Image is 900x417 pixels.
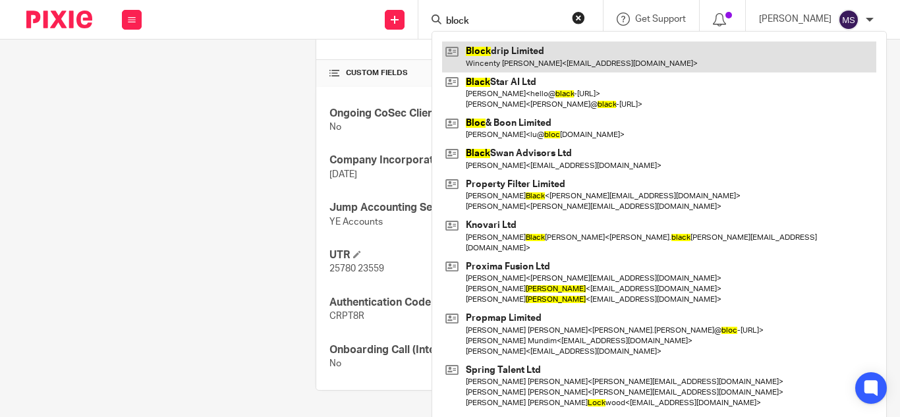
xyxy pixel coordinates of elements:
[329,123,341,132] span: No
[329,359,341,368] span: No
[26,11,92,28] img: Pixie
[329,343,594,357] h4: Onboarding Call (Internal)
[329,217,383,227] span: YE Accounts
[329,153,594,167] h4: Company Incorporated On
[329,296,594,310] h4: Authentication Code
[445,16,563,28] input: Search
[329,107,594,121] h4: Ongoing CoSec Client
[329,68,594,78] h4: CUSTOM FIELDS
[329,248,594,262] h4: UTR
[838,9,859,30] img: svg%3E
[329,201,594,215] h4: Jump Accounting Service
[635,14,686,24] span: Get Support
[329,170,357,179] span: [DATE]
[329,312,364,321] span: CRPT8R
[572,11,585,24] button: Clear
[329,264,384,273] span: 25780 23559
[759,13,831,26] p: [PERSON_NAME]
